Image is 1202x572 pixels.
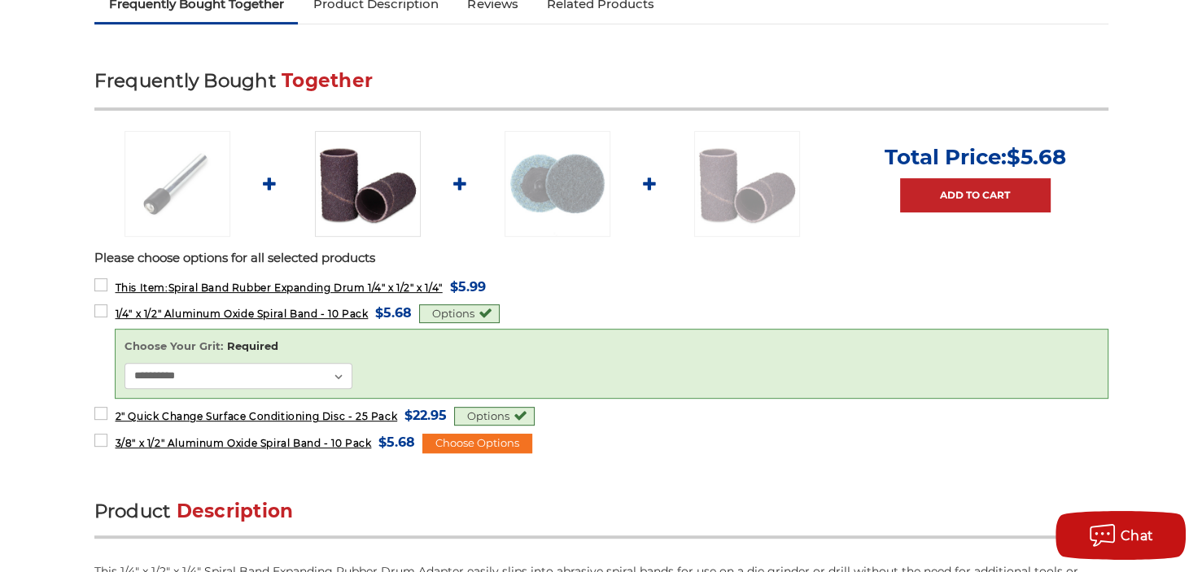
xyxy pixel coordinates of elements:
[125,131,230,237] img: Angled view of a rubber drum adapter for die grinders, designed for a snug fit with abrasive spir...
[404,404,447,426] span: $22.95
[378,431,415,453] span: $5.68
[450,276,486,298] span: $5.99
[115,282,168,294] strong: This Item:
[125,338,1099,355] label: Choose Your Grit:
[454,407,535,426] div: Options
[115,308,368,320] span: 1/4" x 1/2" Aluminum Oxide Spiral Band - 10 Pack
[115,282,442,294] span: Spiral Band Rubber Expanding Drum 1/4" x 1/2" x 1/4"
[94,69,276,92] span: Frequently Bought
[885,144,1066,170] p: Total Price:
[94,249,1108,268] p: Please choose options for all selected products
[227,339,278,352] small: Required
[422,434,532,453] div: Choose Options
[1056,511,1186,560] button: Chat
[375,302,412,324] span: $5.68
[282,69,373,92] span: Together
[94,500,171,522] span: Product
[1007,144,1066,170] span: $5.68
[1121,528,1154,544] span: Chat
[419,304,500,324] div: Options
[115,437,371,449] span: 3/8" x 1/2" Aluminum Oxide Spiral Band - 10 Pack
[900,178,1051,212] a: Add to Cart
[177,500,294,522] span: Description
[115,410,397,422] span: 2" Quick Change Surface Conditioning Disc - 25 Pack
